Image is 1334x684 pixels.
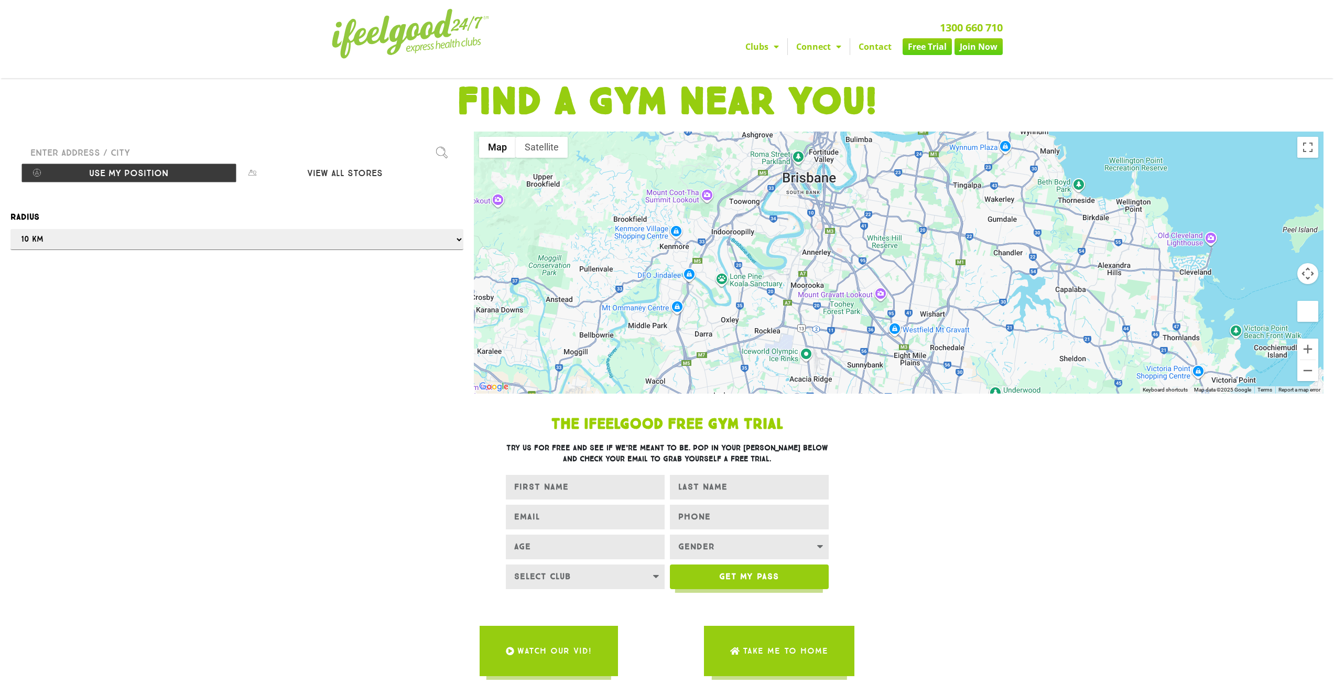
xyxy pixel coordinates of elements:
[237,163,453,183] button: View all stores
[570,38,1003,55] nav: Menu
[1194,387,1251,393] span: Map data ©2025 Google
[788,38,850,55] a: Connect
[1297,301,1318,322] button: Drag Pegman onto the map to open Street View
[21,163,237,183] button: Use my position
[670,505,829,529] input: Only numbers and phone characters (#, -, *, etc) are accepted.
[517,636,592,666] span: WATCH OUR VID!
[955,38,1003,55] a: Join Now
[719,572,779,581] span: Get My Pass
[1297,339,1318,360] button: Zoom in
[1297,137,1318,158] button: Toggle fullscreen view
[506,442,829,464] h3: Try us for free and see if we’re meant to be. Pop in your [PERSON_NAME] below and check your emai...
[436,147,448,158] img: search.svg
[506,475,665,500] input: FIRST NAME
[1257,387,1272,393] a: Terms (opens in new tab)
[1297,263,1318,284] button: Map camera controls
[670,564,829,589] button: Get My Pass
[1143,386,1188,394] button: Keyboard shortcuts
[670,475,829,500] input: LAST NAME
[743,636,828,666] span: Take me to Home
[1297,360,1318,381] button: Zoom out
[476,380,511,394] a: Click to see this area on Google Maps
[5,83,1329,121] h1: FIND A GYM NEAR YOU!
[506,475,829,594] form: New Form
[506,505,665,529] input: EMAIL
[476,380,511,394] img: Google
[437,417,898,432] h1: The IfeelGood Free Gym Trial
[479,137,516,158] button: Show street map
[516,137,568,158] button: Show satellite imagery
[850,38,900,55] a: Contact
[940,20,1003,35] a: 1300 660 710
[737,38,787,55] a: Clubs
[903,38,952,55] a: Free Trial
[480,626,618,676] a: WATCH OUR VID!
[506,535,665,559] input: Age
[1278,387,1320,393] a: Report a map error
[704,626,854,676] a: Take me to Home
[10,210,463,224] label: Radius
